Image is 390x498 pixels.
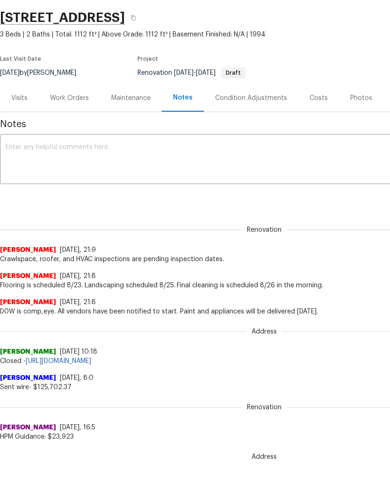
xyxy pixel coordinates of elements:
[125,9,142,26] button: Copy Address
[60,247,96,253] span: [DATE], 21:9
[196,70,216,76] span: [DATE]
[174,70,194,76] span: [DATE]
[215,93,287,103] div: Condition Adjustments
[173,93,193,102] div: Notes
[310,93,328,103] div: Costs
[137,56,158,62] span: Project
[26,358,91,364] a: [URL][DOMAIN_NAME]
[222,70,245,76] span: Draft
[241,403,287,412] span: Renovation
[246,327,282,336] span: Address
[11,93,28,103] div: Visits
[50,93,89,103] div: Work Orders
[241,225,287,235] span: Renovation
[60,299,96,306] span: [DATE], 21:8
[60,424,95,431] span: [DATE], 16:5
[111,93,151,103] div: Maintenance
[60,349,97,355] span: [DATE] 10:18
[60,375,94,381] span: [DATE], 8:0
[137,70,246,76] span: Renovation
[60,273,96,279] span: [DATE], 21:8
[174,70,216,76] span: -
[350,93,372,103] div: Photos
